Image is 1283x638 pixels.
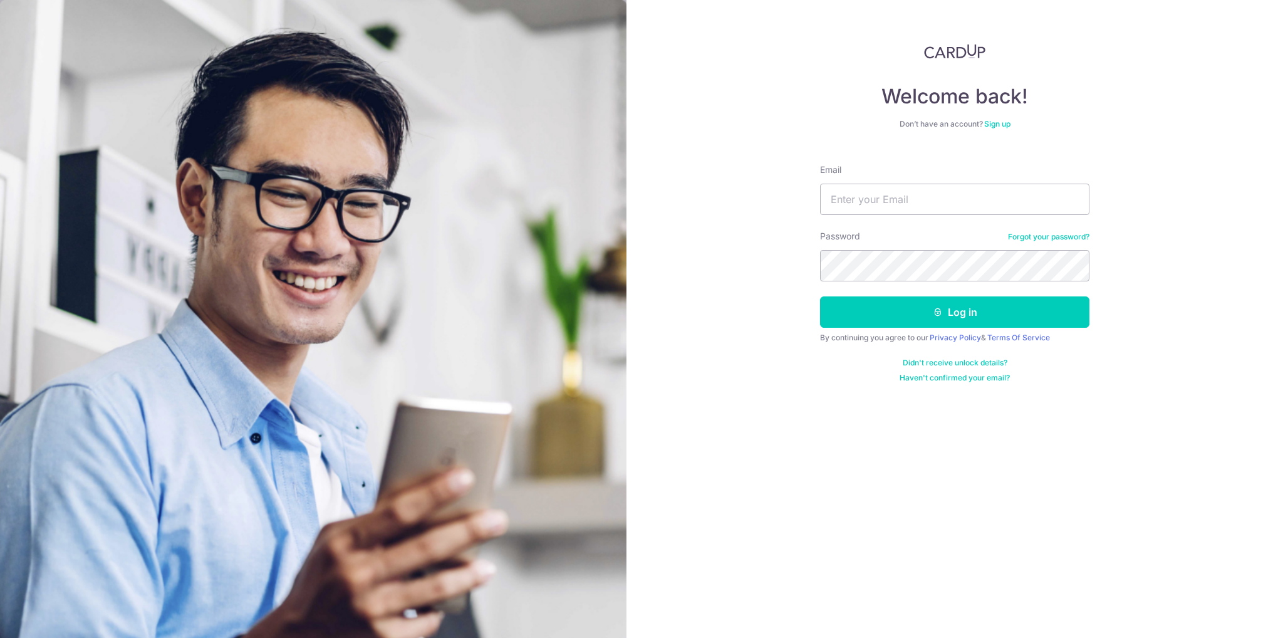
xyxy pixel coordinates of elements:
a: Privacy Policy [930,333,981,342]
button: Log in [820,296,1089,328]
a: Sign up [984,119,1010,128]
input: Enter your Email [820,184,1089,215]
a: Terms Of Service [987,333,1050,342]
label: Password [820,230,860,243]
a: Haven't confirmed your email? [900,373,1010,383]
div: By continuing you agree to our & [820,333,1089,343]
a: Forgot your password? [1008,232,1089,242]
label: Email [820,164,841,176]
h4: Welcome back! [820,84,1089,109]
img: CardUp Logo [924,44,985,59]
a: Didn't receive unlock details? [903,358,1007,368]
div: Don’t have an account? [820,119,1089,129]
